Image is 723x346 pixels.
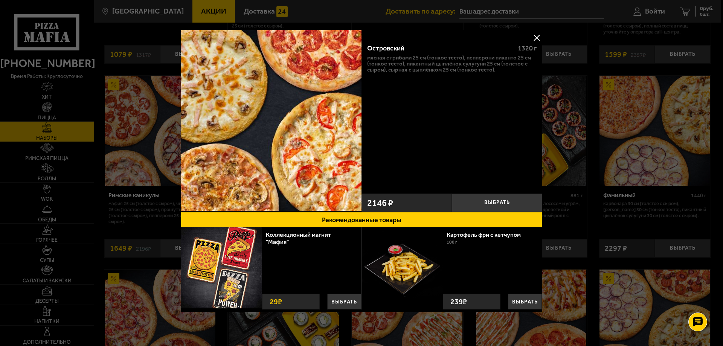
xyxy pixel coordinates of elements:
[181,30,361,211] img: Островский
[518,44,537,52] span: 1320 г
[268,294,284,309] strong: 29 ₽
[367,55,537,73] p: Мясная с грибами 25 см (тонкое тесто), Пепперони Пиканто 25 см (тонкое тесто), Пикантный цыплёнок...
[327,294,361,309] button: Выбрать
[367,44,511,53] div: Островский
[447,239,457,245] span: 100 г
[266,231,331,245] a: Коллекционный магнит "Мафия"
[367,198,393,207] span: 2146 ₽
[447,231,528,238] a: Картофель фри с кетчупом
[181,212,542,227] button: Рекомендованные товары
[508,294,542,309] button: Выбрать
[452,194,542,212] button: Выбрать
[448,294,469,309] strong: 239 ₽
[181,30,361,212] a: Островский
